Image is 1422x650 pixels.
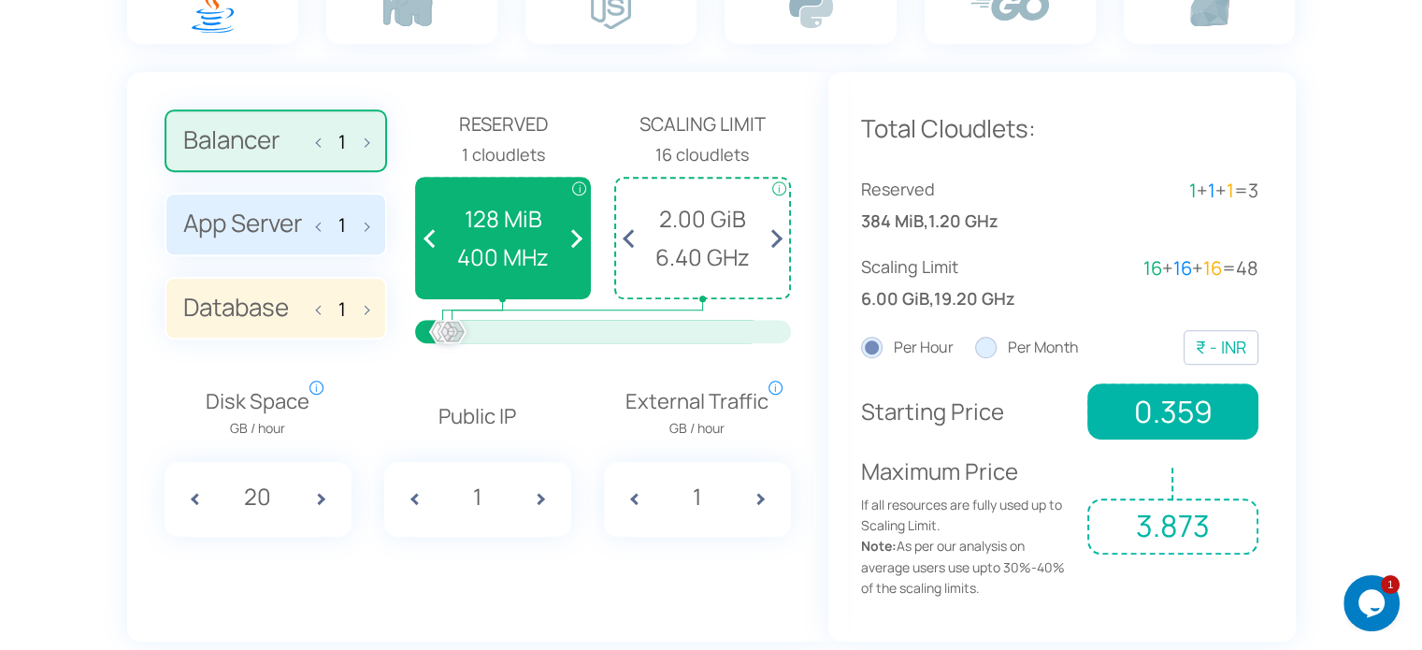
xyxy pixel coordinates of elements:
[614,109,791,139] span: Scaling Limit
[768,381,783,395] span: i
[861,253,1060,281] span: Scaling Limit
[309,381,323,395] span: i
[861,109,1258,149] p: Total Cloudlets:
[1143,255,1162,281] span: 16
[934,285,1015,312] span: 19.20 GHz
[426,239,581,275] span: 400 MHz
[861,176,1060,203] span: Reserved
[206,385,309,440] span: Disk Space
[327,214,357,236] input: App Server
[165,109,387,173] label: Balancer
[625,239,780,275] span: 6.40 GHz
[614,141,791,168] div: 16 cloudlets
[1227,178,1234,203] span: 1
[861,208,924,235] span: 384 MiB
[861,495,1074,599] span: If all resources are fully used up to Scaling Limit. As per our analysis on average users use upt...
[861,336,954,360] label: Per Hour
[1059,253,1258,283] div: + + =
[426,201,581,237] span: 128 MiB
[572,181,586,195] span: i
[206,418,309,439] span: GB / hour
[165,277,387,340] label: Database
[327,298,357,320] input: Database
[861,253,1060,312] div: ,
[1343,575,1403,631] iframe: chat widget
[625,385,768,440] span: External Traffic
[1087,498,1257,555] span: 3.873
[975,336,1079,360] label: Per Month
[861,454,1074,599] p: Maximum Price
[384,400,571,433] p: Public IP
[1059,176,1258,206] div: + + =
[1248,178,1258,203] span: 3
[861,394,1074,429] p: Starting Price
[1236,255,1258,281] span: 48
[861,537,897,555] strong: Note:
[625,418,768,439] span: GB / hour
[1087,383,1257,440] span: 0.359
[928,208,998,235] span: 1.20 GHz
[772,181,786,195] span: i
[1189,178,1197,203] span: 1
[327,131,357,152] input: Balancer
[415,109,592,139] span: Reserved
[165,193,387,256] label: App Server
[1208,178,1215,203] span: 1
[625,201,780,237] span: 2.00 GiB
[1203,255,1222,281] span: 16
[861,285,929,312] span: 6.00 GiB
[1196,334,1246,361] div: ₹ - INR
[1173,255,1192,281] span: 16
[861,176,1060,235] div: ,
[415,141,592,168] div: 1 cloudlets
